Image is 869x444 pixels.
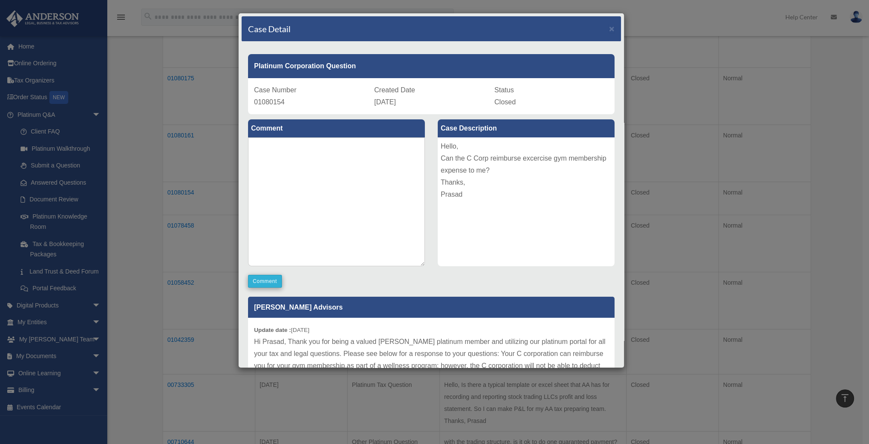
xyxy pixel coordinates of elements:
[248,297,615,318] p: [PERSON_NAME] Advisors
[248,275,282,288] button: Comment
[254,327,309,333] small: [DATE]
[254,336,609,408] p: Hi Prasad, Thank you for being a valued [PERSON_NAME] platinum member and utilizing our platinum ...
[254,98,285,106] span: 01080154
[609,24,615,33] button: Close
[494,98,516,106] span: Closed
[374,86,415,94] span: Created Date
[374,98,396,106] span: [DATE]
[609,24,615,33] span: ×
[254,86,297,94] span: Case Number
[438,137,615,266] div: Hello, Can the C Corp reimburse excercise gym membership expense to me? Thanks, Prasad
[254,327,291,333] b: Update date :
[248,119,425,137] label: Comment
[248,23,291,35] h4: Case Detail
[494,86,514,94] span: Status
[438,119,615,137] label: Case Description
[248,54,615,78] div: Platinum Corporation Question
